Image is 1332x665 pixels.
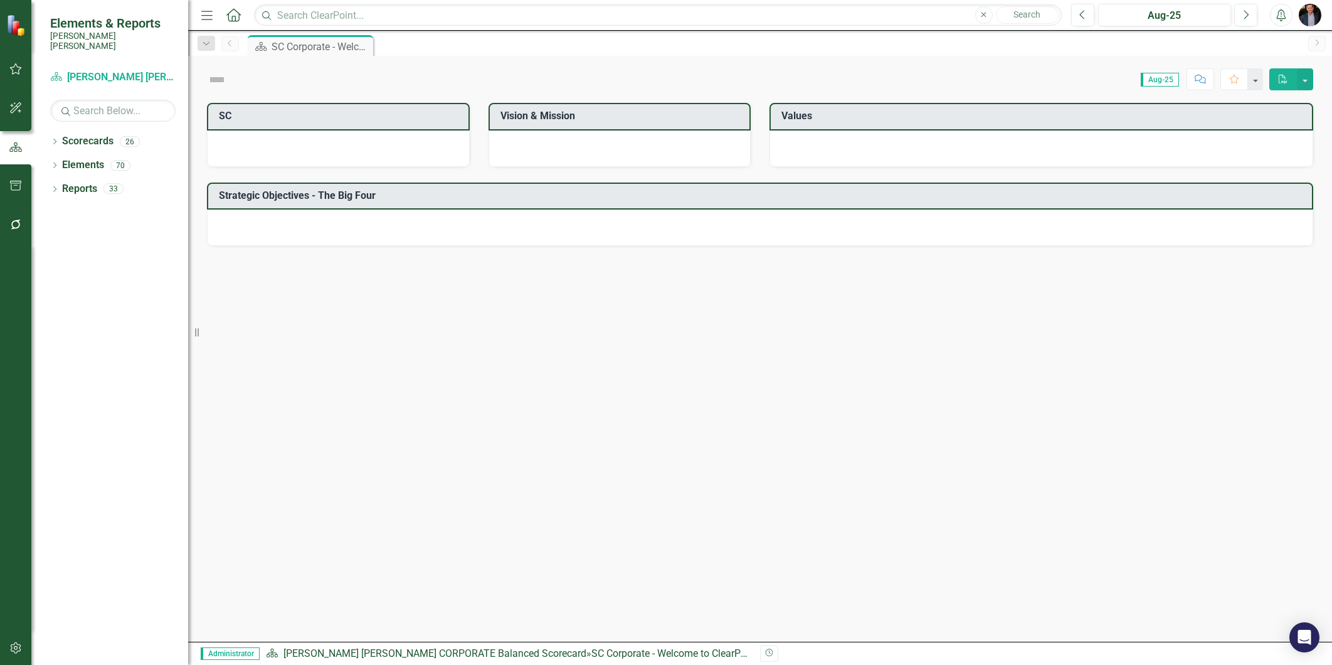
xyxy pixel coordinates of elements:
[219,110,462,122] h3: SC
[207,70,227,90] img: Not Defined
[201,647,260,660] span: Administrator
[50,31,176,51] small: [PERSON_NAME] [PERSON_NAME]
[266,647,751,661] div: »
[110,160,130,171] div: 70
[272,39,370,55] div: SC Corporate - Welcome to ClearPoint
[62,158,104,173] a: Elements
[996,6,1059,24] button: Search
[1289,622,1319,652] div: Open Intercom Messenger
[62,134,114,149] a: Scorecards
[500,110,744,122] h3: Vision & Mission
[1098,4,1231,26] button: Aug-25
[1141,73,1179,87] span: Aug-25
[254,4,1062,26] input: Search ClearPoint...
[781,110,1306,122] h3: Values
[62,182,97,196] a: Reports
[50,70,176,85] a: [PERSON_NAME] [PERSON_NAME] CORPORATE Balanced Scorecard
[1102,8,1227,23] div: Aug-25
[591,647,758,659] div: SC Corporate - Welcome to ClearPoint
[120,136,140,147] div: 26
[1299,4,1321,26] img: Chris Amodeo
[50,16,176,31] span: Elements & Reports
[283,647,586,659] a: [PERSON_NAME] [PERSON_NAME] CORPORATE Balanced Scorecard
[6,14,28,36] img: ClearPoint Strategy
[219,190,1306,201] h3: Strategic Objectives - The Big Four
[50,100,176,122] input: Search Below...
[103,184,124,194] div: 33
[1013,9,1040,19] span: Search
